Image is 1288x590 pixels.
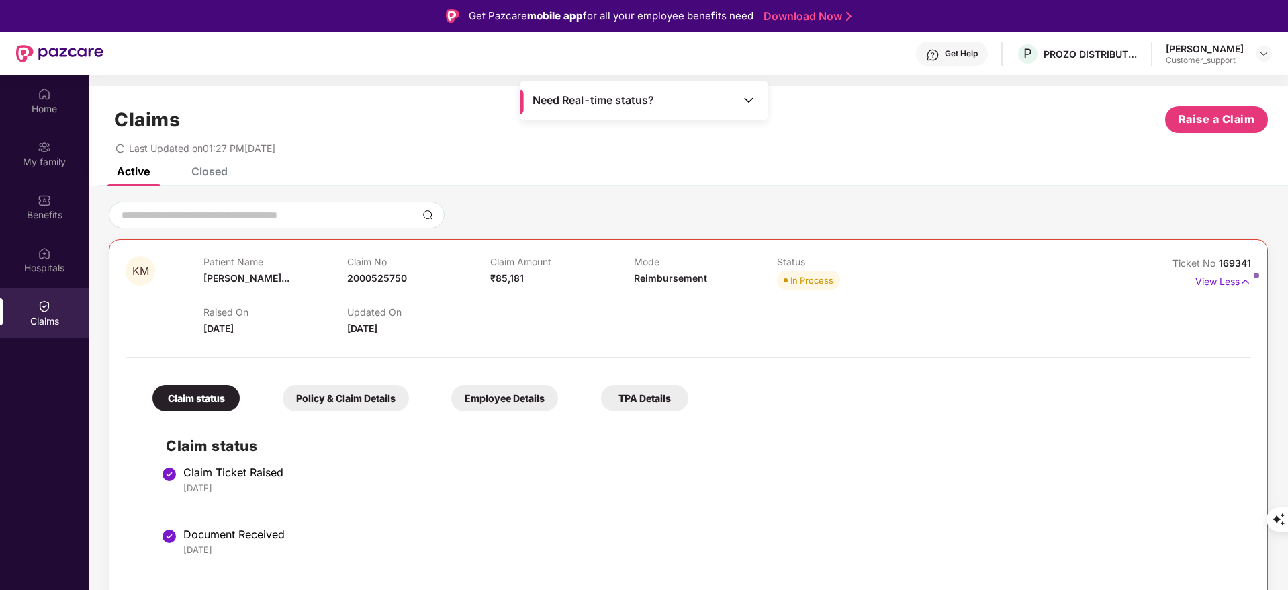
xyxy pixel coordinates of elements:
[790,273,833,287] div: In Process
[1044,48,1138,60] div: PROZO DISTRIBUTION PRIVATE LIMITED
[742,93,755,107] img: Toggle Icon
[926,48,939,62] img: svg+xml;base64,PHN2ZyBpZD0iSGVscC0zMngzMiIgeG1sbnM9Imh0dHA6Ly93d3cudzMub3JnLzIwMDAvc3ZnIiB3aWR0aD...
[1179,111,1255,128] span: Raise a Claim
[183,544,1238,556] div: [DATE]
[152,385,240,411] div: Claim status
[533,93,654,108] span: Need Real-time status?
[1172,257,1219,269] span: Ticket No
[38,247,51,260] img: svg+xml;base64,PHN2ZyBpZD0iSG9zcGl0YWxzIiB4bWxucz0iaHR0cDovL3d3dy53My5vcmcvMjAwMC9zdmciIHdpZHRoPS...
[764,9,847,24] a: Download Now
[601,385,688,411] div: TPA Details
[203,272,289,284] span: [PERSON_NAME]...
[945,48,978,59] div: Get Help
[347,306,490,318] p: Updated On
[129,142,275,154] span: Last Updated on 01:27 PM[DATE]
[1166,55,1244,66] div: Customer_support
[183,466,1238,479] div: Claim Ticket Raised
[191,165,228,178] div: Closed
[1023,46,1032,62] span: P
[161,466,177,482] img: svg+xml;base64,PHN2ZyBpZD0iU3RlcC1Eb25lLTMyeDMyIiB4bWxucz0iaHR0cDovL3d3dy53My5vcmcvMjAwMC9zdmciIH...
[1195,271,1251,289] p: View Less
[527,9,583,22] strong: mobile app
[183,482,1238,494] div: [DATE]
[347,272,407,284] span: 2000525750
[422,210,433,220] img: svg+xml;base64,PHN2ZyBpZD0iU2VhcmNoLTMyeDMyIiB4bWxucz0iaHR0cDovL3d3dy53My5vcmcvMjAwMC9zdmciIHdpZH...
[117,165,150,178] div: Active
[203,323,234,334] span: [DATE]
[446,9,459,23] img: Logo
[347,323,377,334] span: [DATE]
[451,385,558,411] div: Employee Details
[116,142,125,154] span: redo
[777,256,920,267] p: Status
[1165,106,1268,133] button: Raise a Claim
[634,256,777,267] p: Mode
[161,528,177,544] img: svg+xml;base64,PHN2ZyBpZD0iU3RlcC1Eb25lLTMyeDMyIiB4bWxucz0iaHR0cDovL3d3dy53My5vcmcvMjAwMC9zdmciIH...
[38,87,51,101] img: svg+xml;base64,PHN2ZyBpZD0iSG9tZSIgeG1sbnM9Imh0dHA6Ly93d3cudzMub3JnLzIwMDAvc3ZnIiB3aWR0aD0iMjAiIG...
[283,385,409,411] div: Policy & Claim Details
[203,256,347,267] p: Patient Name
[38,140,51,154] img: svg+xml;base64,PHN2ZyB3aWR0aD0iMjAiIGhlaWdodD0iMjAiIHZpZXdCb3g9IjAgMCAyMCAyMCIgZmlsbD0ibm9uZSIgeG...
[38,194,51,207] img: svg+xml;base64,PHN2ZyBpZD0iQmVuZWZpdHMiIHhtbG5zPSJodHRwOi8vd3d3LnczLm9yZy8yMDAwL3N2ZyIgd2lkdGg9Ij...
[1240,274,1251,289] img: svg+xml;base64,PHN2ZyB4bWxucz0iaHR0cDovL3d3dy53My5vcmcvMjAwMC9zdmciIHdpZHRoPSIxNyIgaGVpZ2h0PSIxNy...
[1166,42,1244,55] div: [PERSON_NAME]
[1219,257,1251,269] span: 169341
[132,265,149,277] span: KM
[1258,48,1269,59] img: svg+xml;base64,PHN2ZyBpZD0iRHJvcGRvd24tMzJ4MzIiIHhtbG5zPSJodHRwOi8vd3d3LnczLm9yZy8yMDAwL3N2ZyIgd2...
[347,256,490,267] p: Claim No
[490,256,633,267] p: Claim Amount
[203,306,347,318] p: Raised On
[114,108,180,131] h1: Claims
[166,435,1238,457] h2: Claim status
[846,9,852,24] img: Stroke
[634,272,707,284] span: Reimbursement
[183,528,1238,541] div: Document Received
[38,300,51,313] img: svg+xml;base64,PHN2ZyBpZD0iQ2xhaW0iIHhtbG5zPSJodHRwOi8vd3d3LnczLm9yZy8yMDAwL3N2ZyIgd2lkdGg9IjIwIi...
[16,45,103,62] img: New Pazcare Logo
[469,8,753,24] div: Get Pazcare for all your employee benefits need
[490,272,524,284] span: ₹85,181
